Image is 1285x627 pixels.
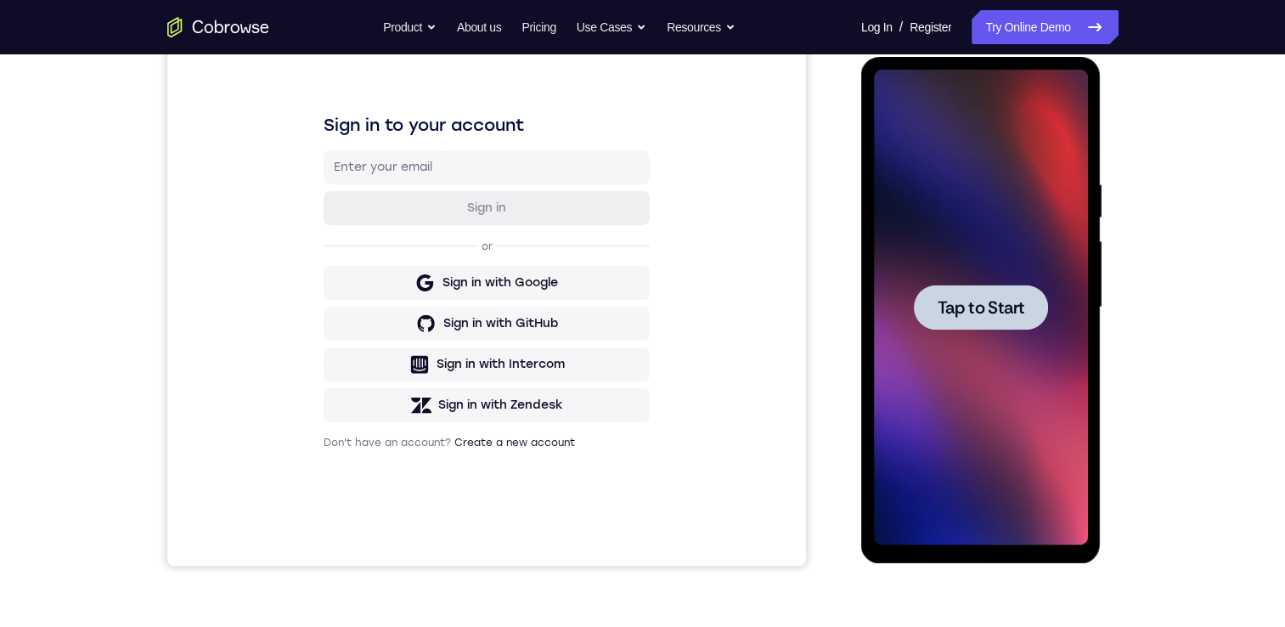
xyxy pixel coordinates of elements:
[287,440,408,452] a: Create a new account
[156,392,482,426] button: Sign in with Zendesk
[667,10,735,44] button: Resources
[861,10,893,44] a: Log In
[521,10,555,44] a: Pricing
[156,439,482,453] p: Don't have an account?
[311,243,329,257] p: or
[269,359,397,376] div: Sign in with Intercom
[53,228,187,273] button: Tap to Start
[271,400,396,417] div: Sign in with Zendesk
[457,10,501,44] a: About us
[275,278,391,295] div: Sign in with Google
[899,17,903,37] span: /
[156,310,482,344] button: Sign in with GitHub
[276,319,391,336] div: Sign in with GitHub
[76,242,163,259] span: Tap to Start
[972,10,1118,44] a: Try Online Demo
[167,17,269,37] a: Go to the home page
[156,351,482,385] button: Sign in with Intercom
[577,10,646,44] button: Use Cases
[383,10,437,44] button: Product
[910,10,951,44] a: Register
[156,269,482,303] button: Sign in with Google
